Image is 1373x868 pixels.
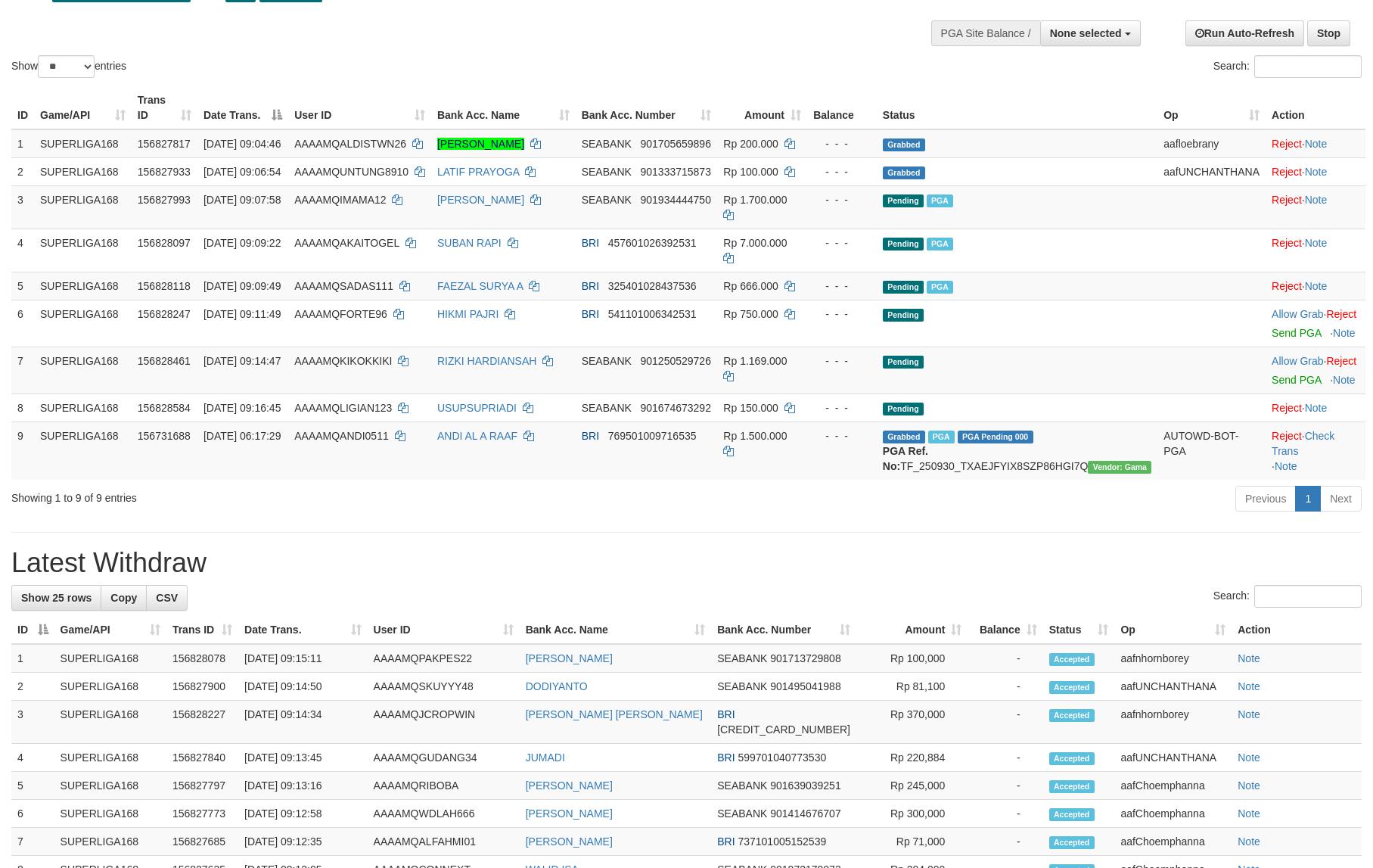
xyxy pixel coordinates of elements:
th: Bank Acc. Name: activate to sort column ascending [520,616,712,644]
td: SUPERLIGA168 [54,744,166,772]
td: SUPERLIGA168 [34,185,132,229]
td: AAAAMQGUDANG34 [368,744,520,772]
span: Rp 100.000 [723,166,778,178]
td: SUPERLIGA168 [34,347,132,394]
td: · [1266,347,1365,394]
a: Note [1275,460,1297,472]
td: SUPERLIGA168 [34,157,132,185]
a: [PERSON_NAME] [PERSON_NAME] [526,708,703,720]
span: Accepted [1049,709,1095,722]
a: LATIF PRAYOGA [437,166,519,178]
td: Rp 370,000 [856,701,968,744]
a: Stop [1307,20,1350,46]
div: - - - [813,136,871,151]
span: Pending [883,238,924,250]
div: PGA Site Balance / [931,20,1040,46]
td: 4 [11,229,34,272]
td: - [968,800,1042,828]
a: Note [1238,807,1260,820]
span: Rp 150.000 [723,402,778,414]
span: [DATE] 09:09:49 [203,280,281,292]
th: Bank Acc. Number: activate to sort column ascending [711,616,856,644]
td: - [968,673,1042,701]
span: 156828118 [138,280,191,292]
span: BRI [582,430,599,442]
td: - [968,644,1042,673]
span: AAAAMQKIKOKKIKI [294,355,392,367]
th: Game/API: activate to sort column ascending [34,86,132,129]
td: · [1266,394,1365,422]
span: [DATE] 09:14:47 [203,355,281,367]
span: None selected [1050,27,1122,39]
span: Accepted [1049,681,1095,694]
td: 156828078 [166,644,238,673]
span: Grabbed [883,431,925,443]
a: FAEZAL SURYA A [437,280,523,292]
td: SUPERLIGA168 [54,673,166,701]
span: Rp 1.500.000 [723,430,787,442]
a: Previous [1235,486,1296,512]
span: 156828247 [138,308,191,320]
a: Run Auto-Refresh [1185,20,1304,46]
a: Note [1238,708,1260,720]
span: Accepted [1049,653,1095,666]
span: Copy [110,592,137,604]
th: Action [1266,86,1365,129]
a: DODIYANTO [526,680,588,692]
td: SUPERLIGA168 [34,272,132,300]
span: AAAAMQFORTE96 [294,308,387,320]
td: AUTOWD-BOT-PGA [1157,422,1266,480]
span: [DATE] 09:06:54 [203,166,281,178]
span: Accepted [1049,836,1095,849]
span: SEABANK [717,680,767,692]
span: · [1272,308,1326,320]
th: Bank Acc. Name: activate to sort column ascending [431,86,576,129]
span: BRI [717,751,735,764]
a: Reject [1272,280,1302,292]
span: SEABANK [717,779,767,792]
td: SUPERLIGA168 [54,772,166,800]
td: aafloebrany [1157,129,1266,158]
th: ID: activate to sort column descending [11,616,54,644]
span: Vendor URL: https://trx31.1velocity.biz [1088,461,1151,474]
b: PGA Ref. No: [883,445,928,472]
td: SUPERLIGA168 [34,229,132,272]
td: SUPERLIGA168 [54,800,166,828]
td: 156827797 [166,772,238,800]
span: Copy 901414676707 to clipboard [770,807,840,820]
span: Pending [883,281,924,294]
td: [DATE] 09:12:58 [238,800,368,828]
span: 156828584 [138,402,191,414]
span: Copy 737101005152539 to clipboard [738,835,826,848]
td: - [968,744,1042,772]
span: Copy 649301013202535 to clipboard [717,723,850,736]
span: 156827933 [138,166,191,178]
th: Action [1232,616,1362,644]
label: Search: [1213,55,1362,78]
div: - - - [813,400,871,415]
a: Next [1320,486,1362,512]
span: BRI [717,708,735,720]
span: SEABANK [717,807,767,820]
a: Send PGA [1272,327,1321,339]
span: Marked by aafsengchandara [927,281,953,294]
a: Note [1305,194,1328,206]
td: AAAAMQRIBOBA [368,772,520,800]
td: SUPERLIGA168 [34,394,132,422]
span: · [1272,355,1326,367]
th: Trans ID: activate to sort column ascending [132,86,197,129]
td: aafnhornborey [1114,644,1232,673]
a: Note [1305,166,1328,178]
th: Game/API: activate to sort column ascending [54,616,166,644]
span: 156731688 [138,430,191,442]
td: 5 [11,772,54,800]
td: · · [1266,422,1365,480]
span: SEABANK [582,355,632,367]
a: USUPSUPRIADI [437,402,517,414]
span: Grabbed [883,166,925,179]
span: AAAAMQALDISTWN26 [294,138,406,150]
span: Pending [883,403,924,415]
td: SUPERLIGA168 [34,422,132,480]
th: Amount: activate to sort column ascending [856,616,968,644]
span: Rp 200.000 [723,138,778,150]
